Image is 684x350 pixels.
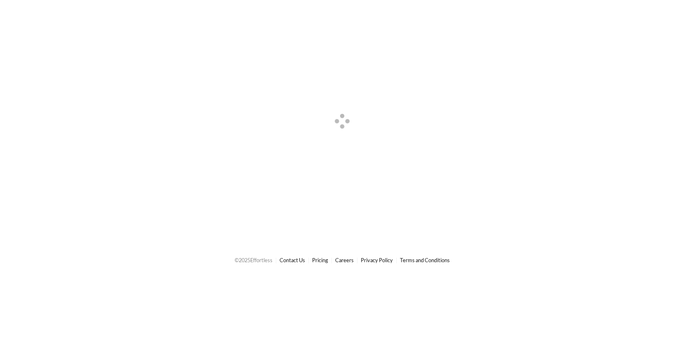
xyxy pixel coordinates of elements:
[335,257,354,263] a: Careers
[361,257,393,263] a: Privacy Policy
[312,257,328,263] a: Pricing
[235,257,273,263] span: © 2025 Effortless
[280,257,305,263] a: Contact Us
[400,257,450,263] a: Terms and Conditions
